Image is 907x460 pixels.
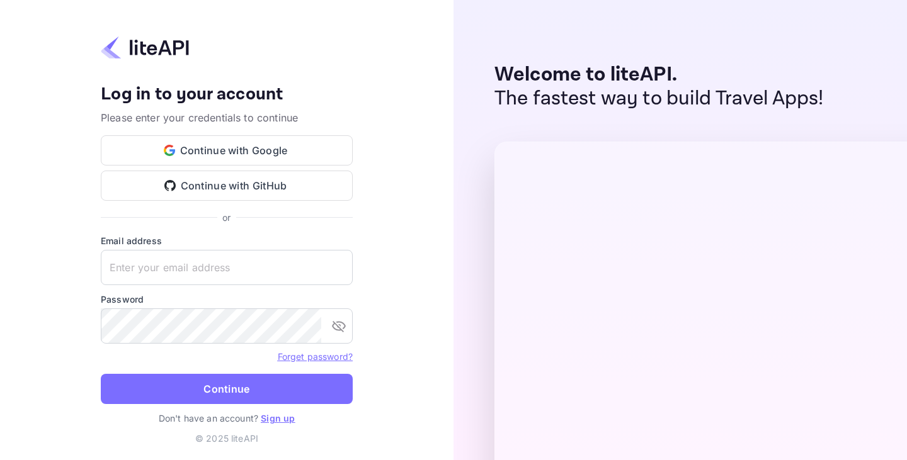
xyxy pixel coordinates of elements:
[261,413,295,424] a: Sign up
[101,412,353,425] p: Don't have an account?
[494,63,824,87] p: Welcome to liteAPI.
[101,250,353,285] input: Enter your email address
[278,350,353,362] a: Forget password?
[195,432,258,445] p: © 2025 liteAPI
[101,84,353,106] h4: Log in to your account
[222,211,231,224] p: or
[101,234,353,247] label: Email address
[101,35,189,60] img: liteapi
[101,374,353,404] button: Continue
[101,135,353,165] button: Continue with Google
[278,351,353,362] a: Forget password?
[326,313,351,339] button: toggle password visibility
[101,171,353,201] button: Continue with GitHub
[101,293,353,306] label: Password
[494,87,824,111] p: The fastest way to build Travel Apps!
[101,110,353,125] p: Please enter your credentials to continue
